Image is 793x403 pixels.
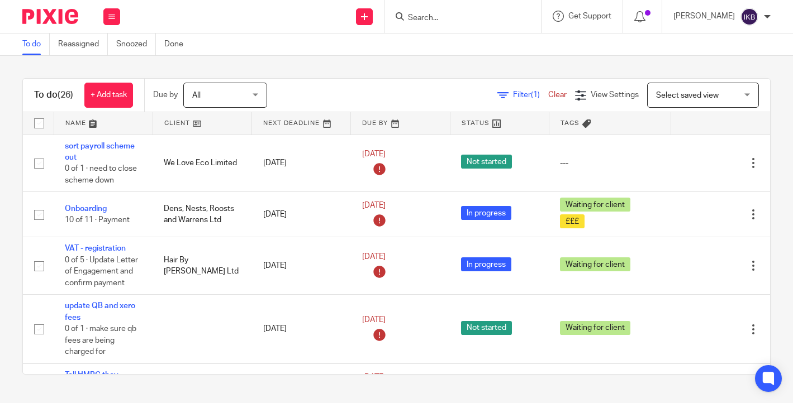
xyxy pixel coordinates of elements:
span: (26) [58,90,73,99]
a: Clear [548,91,567,99]
a: To do [22,33,50,55]
td: [DATE] [252,295,351,363]
span: Select saved view [656,92,719,99]
span: Tags [561,120,580,126]
td: Hair By [PERSON_NAME] Ltd [153,237,251,295]
span: £££ [560,214,585,228]
td: Dens, Nests, Roosts and Warrens Ltd [153,192,251,237]
td: [DATE] [252,135,351,192]
td: We Love Eco Limited [153,135,251,192]
span: In progress [461,206,511,220]
a: Done [164,33,192,55]
p: [PERSON_NAME] [673,11,735,22]
span: [DATE] [362,316,386,324]
a: VAT - registration [65,244,126,252]
span: Not started [461,155,512,169]
img: svg%3E [740,8,758,26]
span: 10 of 11 · Payment [65,216,130,224]
span: View Settings [591,91,639,99]
a: update QB and xero fees [65,302,135,321]
span: Waiting for client [560,321,630,335]
a: + Add task [84,83,133,108]
span: All [192,92,201,99]
td: [DATE] [252,237,351,295]
p: Due by [153,89,178,100]
span: [DATE] [362,373,386,381]
td: [DATE] [252,192,351,237]
span: Filter [513,91,548,99]
a: Tell HMRC they dormant [65,371,118,390]
span: 0 of 1 · need to close scheme down [65,165,137,184]
input: Search [407,13,507,23]
span: [DATE] [362,201,386,209]
span: Waiting for client [560,198,630,212]
div: --- [560,157,659,169]
h1: To do [34,89,73,101]
a: Reassigned [58,33,108,55]
a: sort payroll scheme out [65,142,135,161]
span: Waiting for client [560,257,630,271]
span: [DATE] [362,150,386,158]
span: [DATE] [362,253,386,261]
span: Get Support [568,12,611,20]
a: Snoozed [116,33,156,55]
span: 0 of 5 · Update Letter of Engagement and confirm payment [65,256,138,287]
a: Onboarding [65,205,107,213]
span: Not started [461,321,512,335]
span: 0 of 1 · make sure qb fees are being charged for [65,325,136,356]
span: In progress [461,257,511,271]
img: Pixie [22,9,78,24]
span: (1) [531,91,540,99]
